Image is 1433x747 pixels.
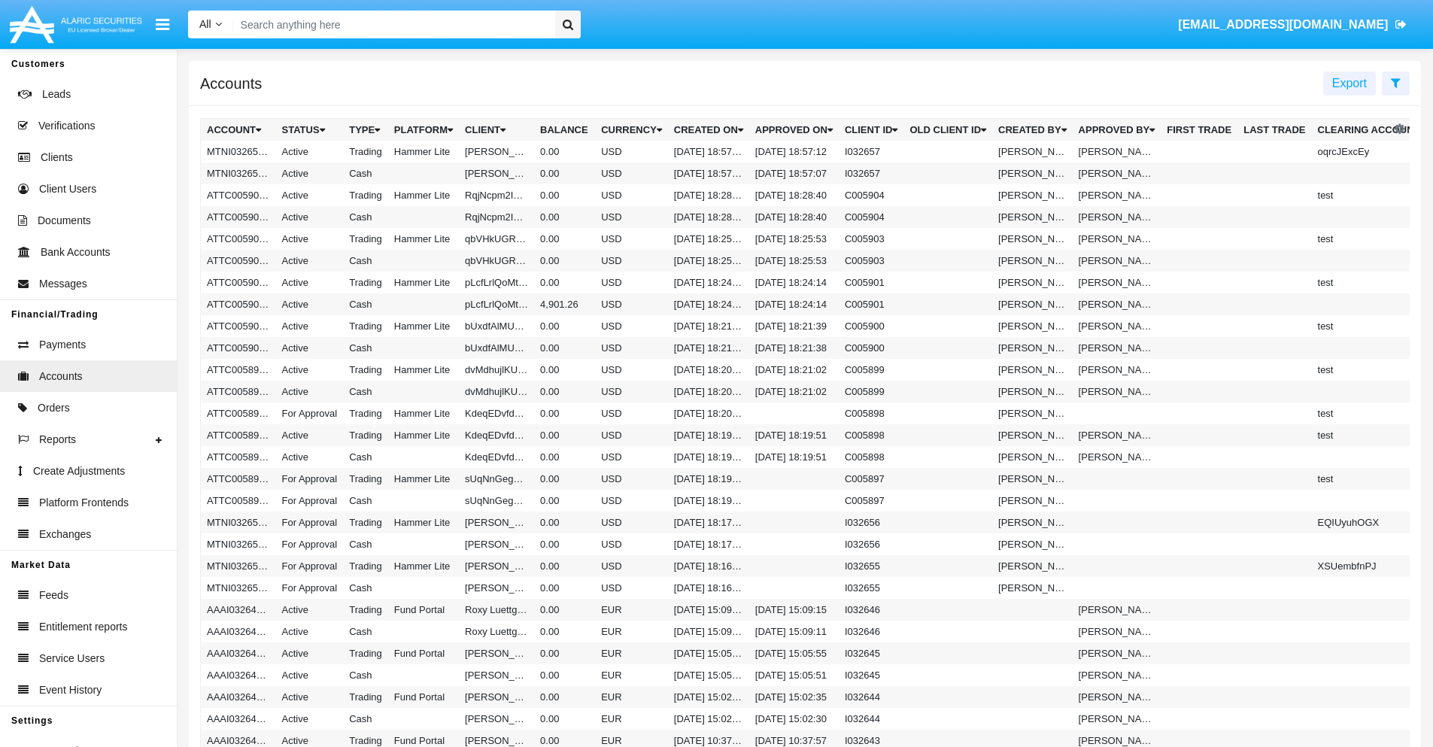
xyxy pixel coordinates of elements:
td: [PERSON_NAME] [992,577,1073,599]
td: Active [276,315,344,337]
td: [PERSON_NAME] [1073,141,1161,162]
td: [PERSON_NAME] [459,141,534,162]
td: [DATE] 18:25:53 [749,250,839,272]
td: Hammer Lite [388,424,459,446]
td: [PERSON_NAME] [992,337,1073,359]
td: C005899 [839,381,904,402]
td: USD [595,228,668,250]
td: 0.00 [534,141,595,162]
td: ATTC005901A1 [201,272,276,293]
td: [PERSON_NAME] [459,533,534,555]
td: [PERSON_NAME] [992,381,1073,402]
td: [PERSON_NAME] [992,141,1073,162]
td: MTNI032657A1 [201,141,276,162]
th: Client Id [839,119,904,141]
td: Active [276,337,344,359]
td: USD [595,184,668,206]
td: [PERSON_NAME] [992,272,1073,293]
td: USD [595,577,668,599]
td: [PERSON_NAME] [992,446,1073,468]
td: USD [595,359,668,381]
td: ATTC005903A1 [201,228,276,250]
td: Trading [343,402,388,424]
td: Cash [343,206,388,228]
td: For Approval [276,512,344,533]
td: C005903 [839,250,904,272]
td: C005898 [839,402,904,424]
td: 0.00 [534,512,595,533]
td: C005901 [839,293,904,315]
td: [PERSON_NAME] [1073,359,1161,381]
td: [DATE] 18:21:38 [749,337,839,359]
td: [DATE] 15:09:12 [668,599,749,621]
td: USD [595,381,668,402]
td: KdeqEDvfdPYNrUd [459,446,534,468]
td: For Approval [276,402,344,424]
h5: Accounts [200,77,262,90]
td: MTNI032656A1 [201,512,276,533]
span: Service Users [39,651,105,667]
td: I032657 [839,141,904,162]
span: Orders [38,400,70,416]
td: Trading [343,359,388,381]
td: [PERSON_NAME] [992,490,1073,512]
td: C005903 [839,228,904,250]
td: [PERSON_NAME] [1073,293,1161,315]
td: USD [595,424,668,446]
td: [PERSON_NAME] [459,555,534,577]
th: Last Trade [1237,119,1311,141]
td: Hammer Lite [388,359,459,381]
td: ATTC005898AC1 [201,446,276,468]
td: [PERSON_NAME] [459,577,534,599]
td: Trading [343,512,388,533]
td: pLcfLrlQoMtJHrQ [459,272,534,293]
td: [PERSON_NAME] [1073,206,1161,228]
td: sUqNnGegTNLyyrJ [459,468,534,490]
td: For Approval [276,490,344,512]
td: Active [276,141,344,162]
td: [PERSON_NAME] [992,424,1073,446]
td: Cash [343,381,388,402]
td: [PERSON_NAME] [1073,315,1161,337]
td: 0.00 [534,490,595,512]
td: ATTC005900AC1 [201,337,276,359]
td: Trading [343,184,388,206]
td: I032655 [839,577,904,599]
td: ATTC005898A2 [201,402,276,424]
td: Hammer Lite [388,141,459,162]
td: Cash [343,293,388,315]
td: C005897 [839,490,904,512]
td: Active [276,228,344,250]
td: KdeqEDvfdPYNrUd [459,402,534,424]
td: 0.00 [534,424,595,446]
td: 0.00 [534,228,595,250]
span: Payments [39,337,86,353]
td: qbVHkUGRIuJuBqP [459,228,534,250]
td: [DATE] 18:24:06 [668,293,749,315]
td: [DATE] 18:24:14 [749,293,839,315]
td: dvMdhujlKUiKXIR [459,359,534,381]
td: Trading [343,599,388,621]
td: [PERSON_NAME] [1073,228,1161,250]
td: [PERSON_NAME] [459,162,534,184]
th: Created By [992,119,1073,141]
td: [PERSON_NAME] [1073,162,1161,184]
td: [DATE] 18:21:02 [749,359,839,381]
td: [PERSON_NAME] [992,512,1073,533]
td: ATTC005903AC1 [201,250,276,272]
th: Created On [668,119,749,141]
td: [PERSON_NAME] [992,228,1073,250]
td: C005900 [839,315,904,337]
td: [DATE] 18:19:51 [749,424,839,446]
td: [PERSON_NAME] [992,162,1073,184]
td: bUxdfAlMUsnoRwU [459,315,534,337]
td: C005898 [839,446,904,468]
span: [EMAIL_ADDRESS][DOMAIN_NAME] [1178,18,1388,31]
td: KdeqEDvfdPYNrUd [459,424,534,446]
td: ATTC005897AC1 [201,490,276,512]
td: 4,901.26 [534,293,595,315]
td: bUxdfAlMUsnoRwU [459,337,534,359]
td: AAAI032646A1 [201,599,276,621]
td: For Approval [276,533,344,555]
th: Currency [595,119,668,141]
